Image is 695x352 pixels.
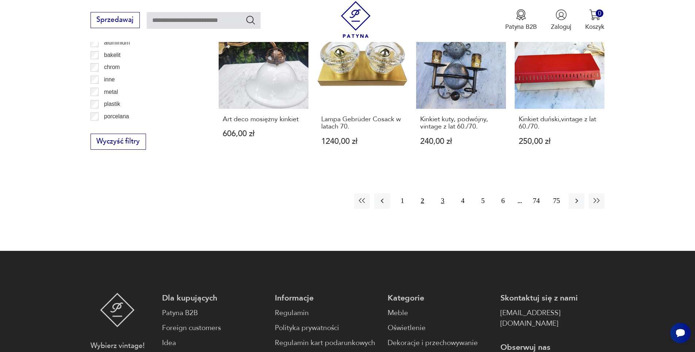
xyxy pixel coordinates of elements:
a: Polityka prywatności [275,323,379,333]
button: 74 [529,193,544,209]
button: 5 [475,193,491,209]
a: Art deco mosiężny kinkietArt deco mosiężny kinkiet606,00 zł [219,19,308,162]
button: 75 [549,193,564,209]
a: Sprzedawaj [91,18,140,23]
a: Meble [388,308,492,318]
p: bakelit [104,50,120,60]
p: aluminium [104,38,130,47]
button: Szukaj [245,15,256,25]
a: Idea [162,338,266,348]
h3: Kinkiet kuty, podwójny, vintage z lat 60./70. [420,116,502,131]
p: 1240,00 zł [321,138,403,145]
p: 240,00 zł [420,138,502,145]
p: Kategorie [388,293,492,303]
a: Kinkiet duński,vintage z lat 60./70.Kinkiet duński,vintage z lat 60./70.250,00 zł [515,19,604,162]
button: Wyczyść filtry [91,134,146,150]
img: Ikona koszyka [589,9,600,20]
button: 4 [455,193,471,209]
a: Regulamin [275,308,379,318]
img: Ikonka użytkownika [556,9,567,20]
p: 606,00 zł [223,130,305,138]
a: Patyna B2B [162,308,266,318]
button: 0Koszyk [585,9,604,31]
p: metal [104,87,118,97]
button: 2 [415,193,430,209]
img: Ikona medalu [515,9,527,20]
button: 3 [435,193,450,209]
button: 1 [395,193,410,209]
p: plastik [104,99,120,109]
img: Patyna - sklep z meblami i dekoracjami vintage [100,293,135,327]
p: Wybierz vintage! [91,341,145,351]
p: Koszyk [585,23,604,31]
div: 0 [596,9,603,17]
img: Patyna - sklep z meblami i dekoracjami vintage [337,1,374,38]
p: inne [104,75,115,84]
p: Patyna B2B [505,23,537,31]
button: Sprzedawaj [91,12,140,28]
a: Oświetlenie [388,323,492,333]
h3: Art deco mosiężny kinkiet [223,116,305,123]
a: Foreign customers [162,323,266,333]
iframe: Smartsupp widget button [670,323,691,343]
p: Zaloguj [551,23,571,31]
h3: Lampa Gebrüder Cosack w latach 70. [321,116,403,131]
p: Dla kupujących [162,293,266,303]
p: chrom [104,62,120,72]
a: Kinkiet kuty, podwójny, vintage z lat 60./70.Kinkiet kuty, podwójny, vintage z lat 60./70.240,00 zł [416,19,506,162]
a: Ikona medaluPatyna B2B [505,9,537,31]
h3: Kinkiet duński,vintage z lat 60./70. [519,116,601,131]
a: Dekoracje i przechowywanie [388,338,492,348]
a: Regulamin kart podarunkowych [275,338,379,348]
p: porcelit [104,124,122,133]
p: Informacje [275,293,379,303]
button: 6 [495,193,511,209]
button: Zaloguj [551,9,571,31]
button: Patyna B2B [505,9,537,31]
a: Lampa Gebrüder Cosack w latach 70.Lampa Gebrüder Cosack w latach 70.1240,00 zł [317,19,407,162]
p: Skontaktuj się z nami [500,293,604,303]
p: porcelana [104,112,129,121]
a: [EMAIL_ADDRESS][DOMAIN_NAME] [500,308,604,329]
p: 250,00 zł [519,138,601,145]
